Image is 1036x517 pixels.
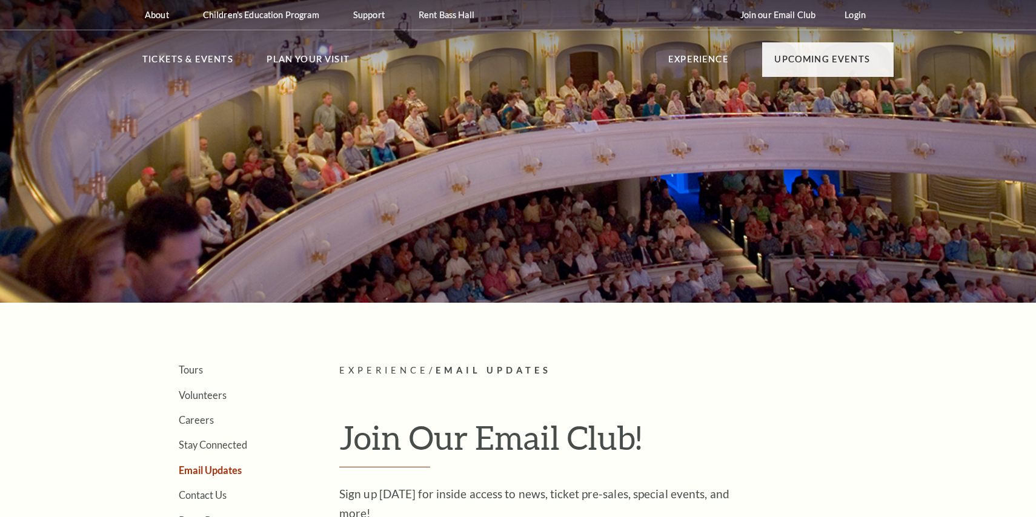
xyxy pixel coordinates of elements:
[668,52,729,74] p: Experience
[774,52,870,74] p: Upcoming Events
[145,10,169,20] p: About
[339,363,894,378] p: /
[179,464,242,476] a: Email Updates
[419,10,474,20] p: Rent Bass Hall
[179,364,203,375] a: Tours
[179,389,227,401] a: Volunteers
[339,365,429,375] span: Experience
[179,489,227,501] a: Contact Us
[142,52,233,74] p: Tickets & Events
[179,439,247,450] a: Stay Connected
[353,10,385,20] p: Support
[436,365,551,375] span: Email Updates
[179,414,214,426] a: Careers
[203,10,319,20] p: Children's Education Program
[339,418,894,467] h1: Join Our Email Club!
[267,52,350,74] p: Plan Your Visit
